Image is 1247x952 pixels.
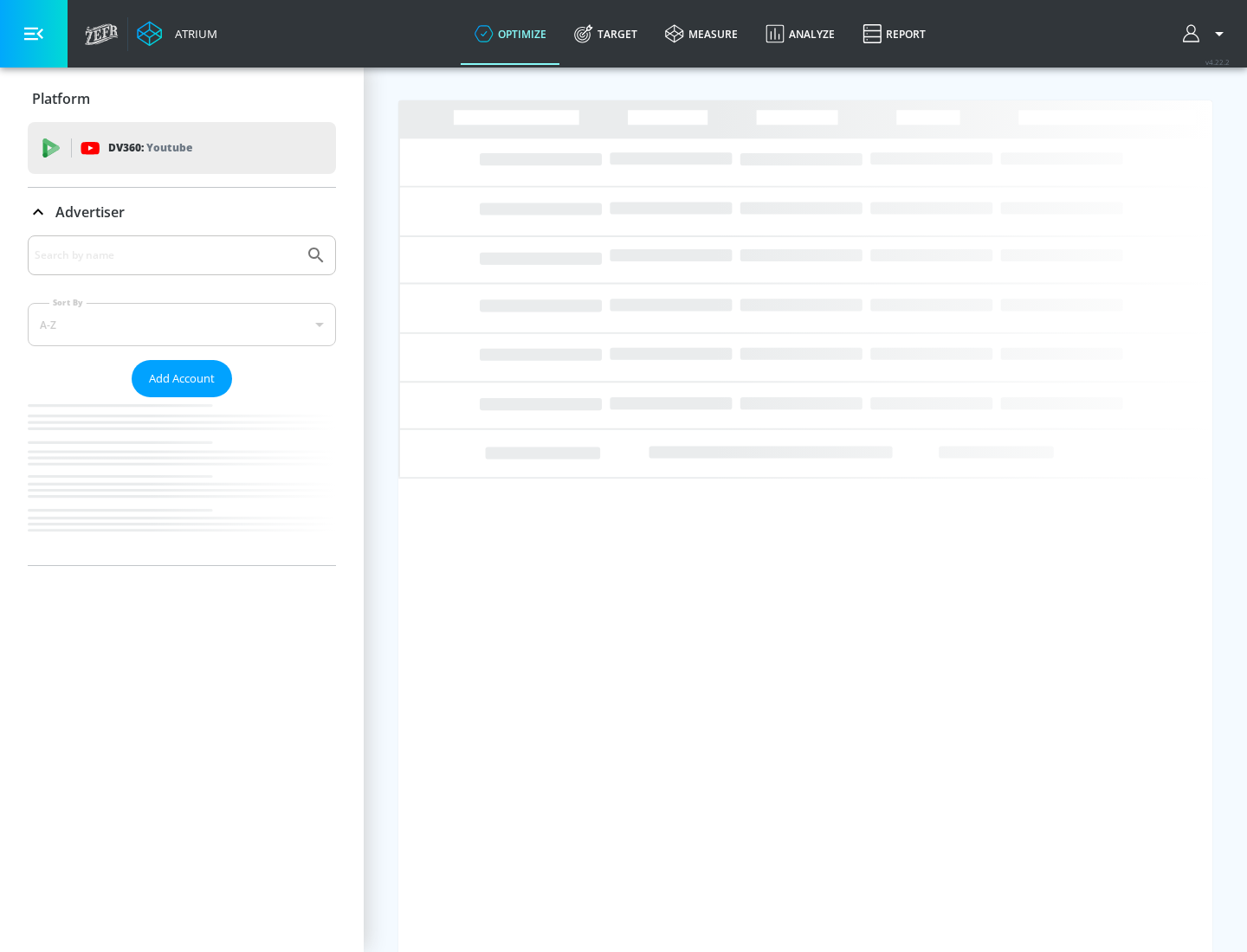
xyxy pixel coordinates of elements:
[32,89,90,108] p: Platform
[560,3,651,65] a: Target
[146,138,192,157] p: Youtube
[55,203,125,222] p: Advertiser
[1205,57,1230,67] span: v 4.22.2
[168,26,217,42] div: Atrium
[28,303,336,346] div: A-Z
[35,244,297,267] input: Search by name
[849,3,940,65] a: Report
[461,3,560,65] a: optimize
[752,3,849,65] a: Analyze
[108,138,192,158] p: DV360:
[149,369,215,389] span: Add Account
[28,122,336,174] div: DV360: Youtube
[28,188,336,236] div: Advertiser
[28,235,336,565] div: Advertiser
[28,397,336,565] nav: list of Advertiser
[49,297,87,308] label: Sort By
[28,74,336,123] div: Platform
[132,360,232,397] button: Add Account
[651,3,752,65] a: measure
[137,21,217,47] a: Atrium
